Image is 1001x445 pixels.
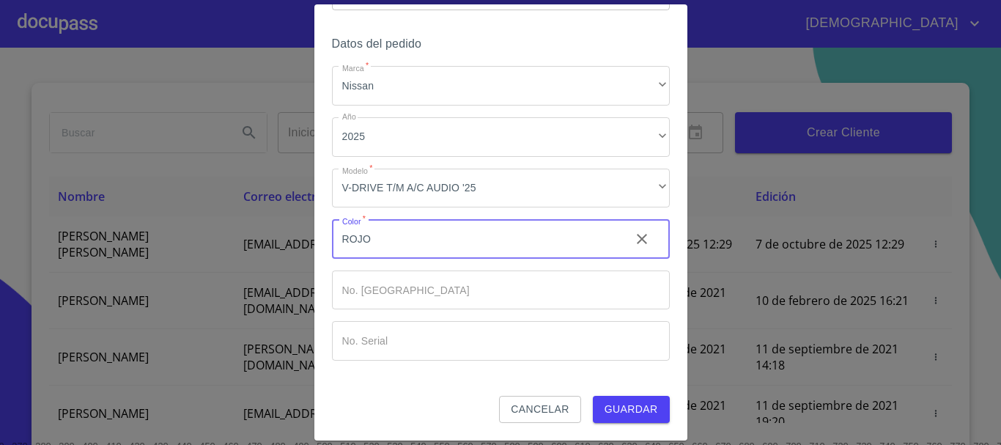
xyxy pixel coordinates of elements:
div: Nissan [332,66,670,106]
div: V-DRIVE T/M A/C AUDIO '25 [332,169,670,208]
button: Guardar [593,396,670,423]
span: Guardar [605,400,658,419]
h6: Datos del pedido [332,34,670,54]
div: 2025 [332,117,670,157]
span: Cancelar [511,400,569,419]
button: Cancelar [499,396,580,423]
button: clear input [624,221,660,257]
